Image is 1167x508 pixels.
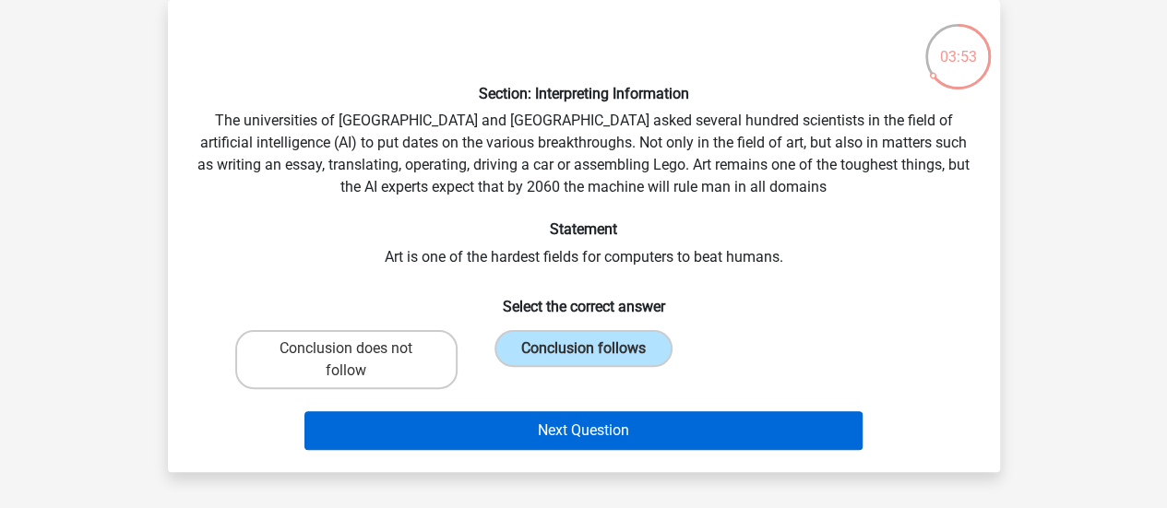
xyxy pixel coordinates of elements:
div: The universities of [GEOGRAPHIC_DATA] and [GEOGRAPHIC_DATA] asked several hundred scientists in t... [175,15,993,457]
h6: Statement [197,220,971,238]
label: Conclusion follows [494,330,673,367]
div: 03:53 [923,22,993,68]
h6: Section: Interpreting Information [197,85,971,102]
h6: Select the correct answer [197,283,971,315]
button: Next Question [304,411,863,450]
label: Conclusion does not follow [235,330,458,389]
